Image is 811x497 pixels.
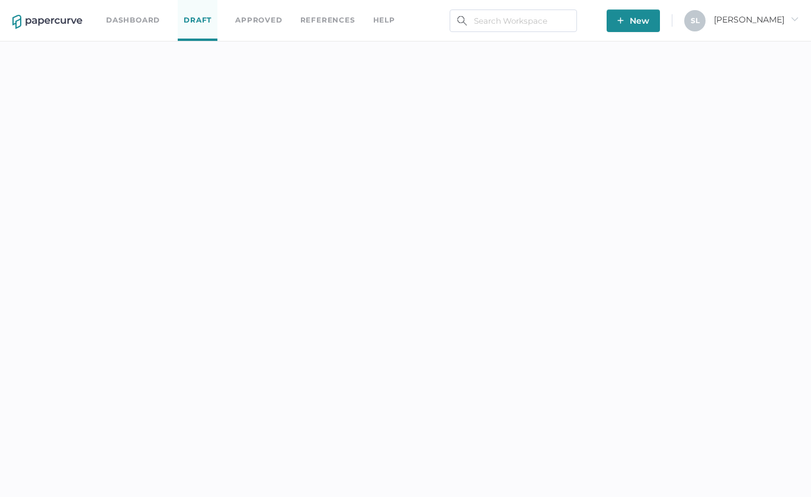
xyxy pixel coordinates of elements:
[790,15,799,23] i: arrow_right
[607,9,660,32] button: New
[12,15,82,29] img: papercurve-logo-colour.7244d18c.svg
[450,9,577,32] input: Search Workspace
[617,17,624,24] img: plus-white.e19ec114.svg
[235,14,282,27] a: Approved
[691,16,700,25] span: S L
[714,14,799,25] span: [PERSON_NAME]
[617,9,649,32] span: New
[457,16,467,26] img: search.bf03fe8b.svg
[373,14,395,27] div: help
[300,14,355,27] a: References
[106,14,160,27] a: Dashboard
